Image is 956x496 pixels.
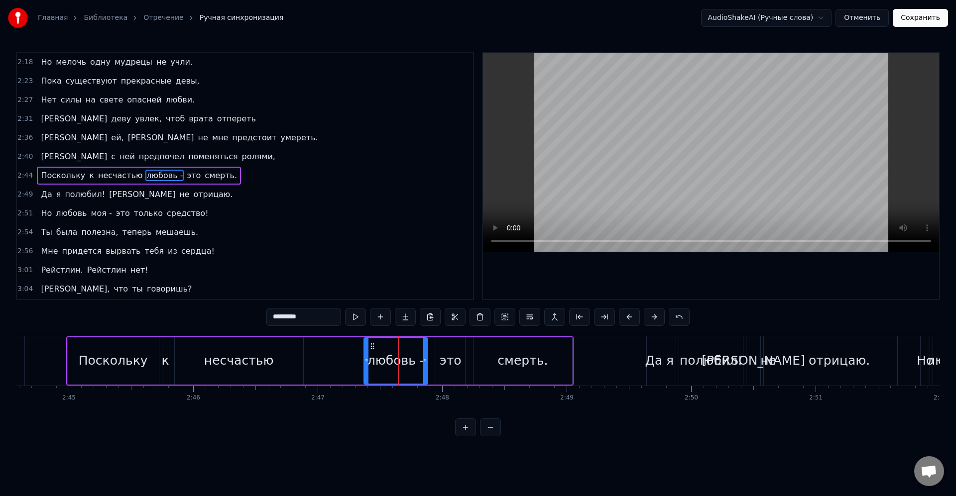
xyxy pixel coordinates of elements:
[40,113,108,124] span: [PERSON_NAME]
[119,151,136,162] span: ней
[126,94,163,105] span: опасней
[40,75,62,87] span: Пока
[40,132,108,143] span: [PERSON_NAME]
[155,56,167,68] span: не
[560,394,574,402] div: 2:49
[279,132,319,143] span: умереть.
[40,226,53,238] span: Ты
[146,283,193,295] span: говоришь?
[143,13,183,23] a: Отречение
[893,9,948,27] button: Сохранить
[55,226,79,238] span: была
[134,113,163,124] span: увлек,
[40,264,84,276] span: Рейстлин.
[17,95,33,105] span: 2:27
[99,94,124,105] span: свете
[80,226,119,238] span: полезна,
[166,207,210,219] span: средство!
[65,75,118,87] span: существуют
[17,227,33,237] span: 2:54
[17,265,33,275] span: 3:01
[311,394,325,402] div: 2:47
[115,207,131,219] span: это
[55,189,62,200] span: я
[145,170,184,181] span: любовь -
[175,75,201,87] span: девы,
[497,351,548,370] div: смерть.
[131,283,144,295] span: ты
[79,351,148,370] div: Поскольку
[367,351,424,370] div: любовь -
[162,351,169,370] div: к
[40,94,57,105] span: Нет
[186,170,202,181] span: это
[809,351,870,370] div: отрицаю.
[55,56,87,68] span: мелочь
[934,394,947,402] div: 2:52
[40,245,59,257] span: Мне
[165,113,186,124] span: чтоб
[17,246,33,256] span: 2:56
[40,189,53,200] span: Да
[127,132,195,143] span: [PERSON_NAME]
[914,456,944,486] a: Открытый чат
[8,8,28,28] img: youka
[17,133,33,143] span: 2:36
[178,189,190,200] span: не
[113,283,129,295] span: что
[17,284,33,294] span: 3:04
[110,113,132,124] span: деву
[84,13,127,23] a: Библиотека
[192,189,234,200] span: отрицаю.
[89,56,112,68] span: одну
[90,207,113,219] span: моя -
[917,351,934,370] div: Но
[138,151,185,162] span: предпочел
[143,245,165,257] span: тебя
[88,170,95,181] span: к
[17,57,33,67] span: 2:18
[40,170,86,181] span: Поскольку
[197,132,209,143] span: не
[40,207,53,219] span: Но
[17,152,33,162] span: 2:40
[61,245,103,257] span: придется
[204,170,238,181] span: смерть.
[62,394,76,402] div: 2:45
[55,207,88,219] span: любовь
[17,171,33,181] span: 2:44
[436,394,449,402] div: 2:48
[17,208,33,218] span: 2:51
[129,264,149,276] span: нет!
[836,9,889,27] button: Отменить
[155,226,199,238] span: мешаешь.
[187,394,200,402] div: 2:46
[167,245,178,257] span: из
[169,56,194,68] span: учли.
[165,94,196,105] span: любви.
[114,56,153,68] span: мудрецы
[110,132,124,143] span: ей,
[231,132,277,143] span: предстоит
[241,151,276,162] span: ролями,
[86,264,127,276] span: Рейстлин
[97,170,143,181] span: несчастью
[133,207,164,219] span: только
[760,351,776,370] div: не
[702,351,805,370] div: [PERSON_NAME]
[180,245,216,257] span: сердца!
[38,13,68,23] a: Главная
[188,113,214,124] span: врата
[211,132,229,143] span: мне
[680,351,742,370] div: полюбил!
[60,94,83,105] span: силы
[216,113,257,124] span: отпереть
[187,151,239,162] span: поменяться
[645,351,663,370] div: Да
[204,351,274,370] div: несчастью
[121,226,153,238] span: теперь
[666,351,674,370] div: я
[440,351,462,370] div: это
[40,151,108,162] span: [PERSON_NAME]
[108,189,176,200] span: [PERSON_NAME]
